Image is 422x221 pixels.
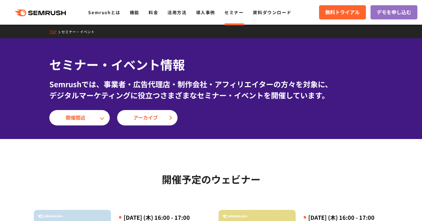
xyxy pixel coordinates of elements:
[49,110,110,125] a: 開催間近
[34,171,388,187] h2: 開催予定のウェビナー
[117,110,178,125] a: アーカイブ
[319,5,366,19] a: 無料トライアル
[49,55,373,74] h1: セミナー・イベント情報
[88,9,120,15] a: Semrushとは
[224,9,244,15] a: セミナー
[222,215,247,218] img: Semrush
[61,29,99,34] a: セミナー・イベント
[253,9,291,15] a: 資料ダウンロード
[196,9,215,15] a: 導入事例
[377,8,411,16] span: デモを申し込む
[38,215,63,218] img: Semrush
[149,9,158,15] a: 料金
[130,9,139,15] a: 機能
[167,9,186,15] a: 活用方法
[66,114,93,122] span: 開催間近
[133,114,161,122] span: アーカイブ
[325,8,360,16] span: 無料トライアル
[371,5,417,19] a: デモを申し込む
[49,79,373,101] div: Semrushでは、事業者・広告代理店・制作会社・アフィリエイターの方々を対象に、 デジタルマーケティングに役立つさまざまなセミナー・イベントを開催しています。
[49,29,61,34] a: TOP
